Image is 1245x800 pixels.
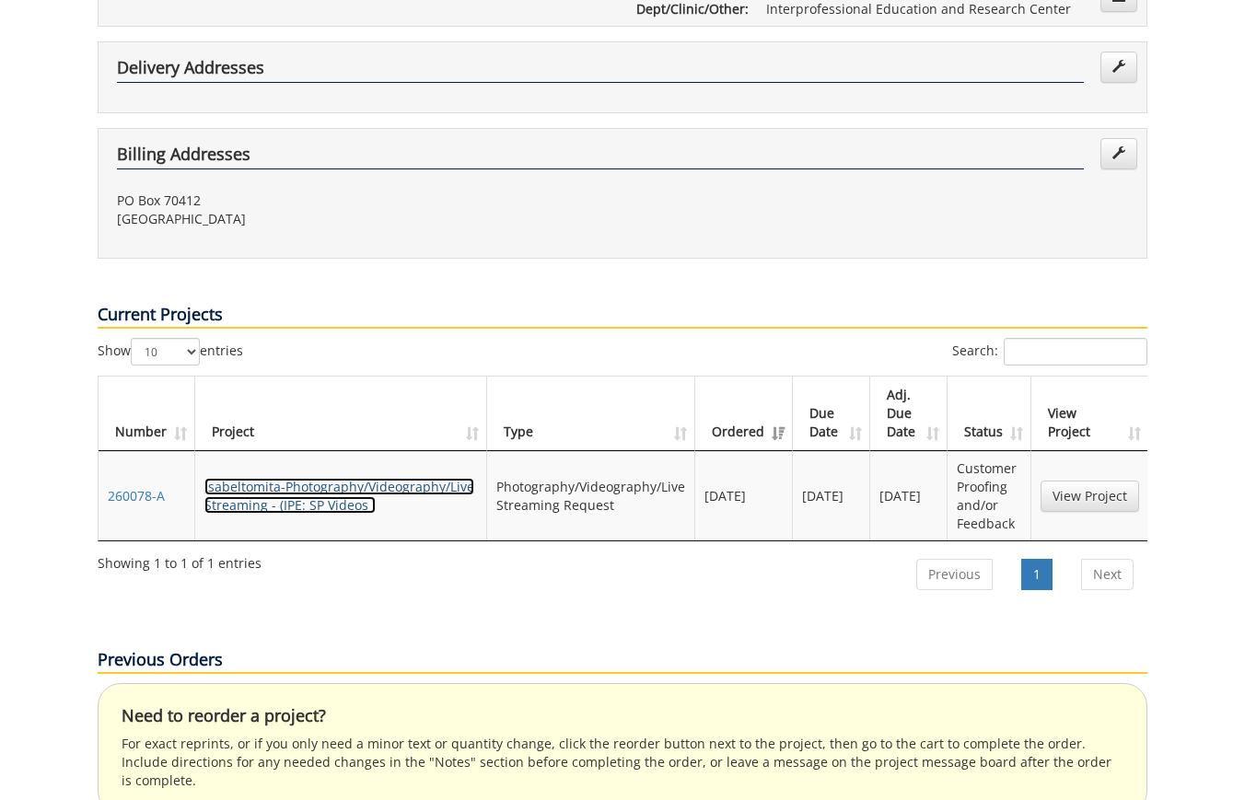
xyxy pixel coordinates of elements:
a: Edit Addresses [1100,138,1137,169]
p: Current Projects [98,303,1147,329]
p: [GEOGRAPHIC_DATA] [117,210,609,228]
a: Isabeltomita-Photography/Videography/Live Streaming - (IPE: SP Videos ) [204,478,474,514]
a: 1 [1021,559,1053,590]
p: For exact reprints, or if you only need a minor text or quantity change, click the reorder button... [122,735,1123,790]
p: PO Box 70412 [117,191,609,210]
a: Previous [916,559,993,590]
td: [DATE] [870,451,948,540]
select: Showentries [131,338,200,365]
th: Adj. Due Date: activate to sort column ascending [870,377,948,451]
th: Ordered: activate to sort column ascending [695,377,793,451]
div: Showing 1 to 1 of 1 entries [98,547,262,573]
h4: Need to reorder a project? [122,707,1123,725]
a: 260078-A [108,487,165,504]
a: View Project [1041,481,1139,512]
label: Search: [952,338,1147,365]
td: [DATE] [695,451,793,540]
td: [DATE] [793,451,870,540]
td: Customer Proofing and/or Feedback [948,451,1031,540]
th: Due Date: activate to sort column ascending [793,377,870,451]
h4: Delivery Addresses [117,59,1084,83]
th: Type: activate to sort column ascending [487,377,695,451]
a: Next [1081,559,1134,590]
td: Photography/Videography/Live Streaming Request [487,451,695,540]
a: Edit Addresses [1100,52,1137,83]
th: Project: activate to sort column ascending [195,377,487,451]
th: Status: activate to sort column ascending [948,377,1031,451]
label: Show entries [98,338,243,365]
th: View Project: activate to sort column ascending [1031,377,1148,451]
th: Number: activate to sort column ascending [99,377,195,451]
h4: Billing Addresses [117,145,1084,169]
input: Search: [1004,338,1147,365]
p: Previous Orders [98,648,1147,674]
